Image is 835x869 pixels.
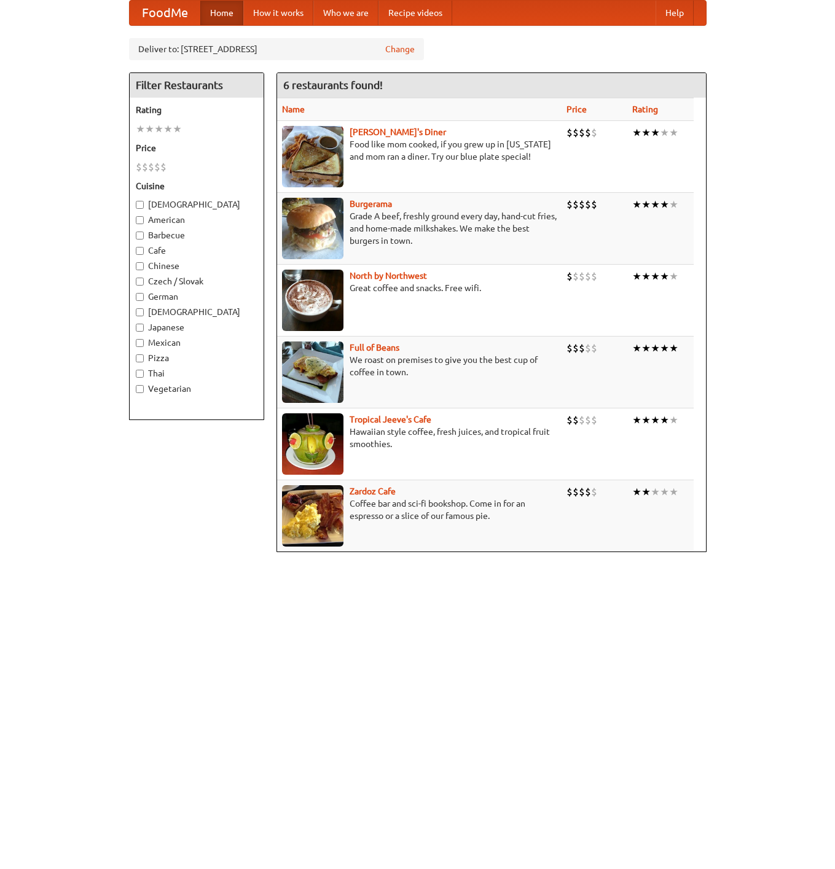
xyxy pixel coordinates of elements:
[651,341,660,355] li: ★
[350,486,396,496] a: Zardoz Cafe
[660,198,669,211] li: ★
[669,485,678,499] li: ★
[136,275,257,287] label: Czech / Slovak
[641,270,651,283] li: ★
[350,343,399,353] b: Full of Beans
[632,104,658,114] a: Rating
[136,214,257,226] label: American
[651,198,660,211] li: ★
[282,497,557,522] p: Coffee bar and sci-fi bookshop. Come in for an espresso or a slice of our famous pie.
[283,79,383,91] ng-pluralize: 6 restaurants found!
[651,485,660,499] li: ★
[136,201,144,209] input: [DEMOGRAPHIC_DATA]
[566,413,573,427] li: $
[136,354,144,362] input: Pizza
[591,485,597,499] li: $
[200,1,243,25] a: Home
[579,413,585,427] li: $
[651,413,660,427] li: ★
[632,413,641,427] li: ★
[136,260,257,272] label: Chinese
[579,198,585,211] li: $
[591,341,597,355] li: $
[148,160,154,174] li: $
[669,413,678,427] li: ★
[660,413,669,427] li: ★
[641,485,651,499] li: ★
[566,126,573,139] li: $
[585,341,591,355] li: $
[669,198,678,211] li: ★
[378,1,452,25] a: Recipe videos
[641,413,651,427] li: ★
[282,426,557,450] p: Hawaiian style coffee, fresh juices, and tropical fruit smoothies.
[130,1,200,25] a: FoodMe
[282,413,343,475] img: jeeves.jpg
[350,127,446,137] b: [PERSON_NAME]'s Diner
[660,126,669,139] li: ★
[641,341,651,355] li: ★
[136,385,144,393] input: Vegetarian
[566,485,573,499] li: $
[136,352,257,364] label: Pizza
[585,198,591,211] li: $
[385,43,415,55] a: Change
[566,198,573,211] li: $
[136,229,257,241] label: Barbecue
[591,126,597,139] li: $
[660,485,669,499] li: ★
[579,341,585,355] li: $
[154,122,163,136] li: ★
[136,232,144,240] input: Barbecue
[282,270,343,331] img: north.jpg
[136,290,257,303] label: German
[136,337,257,349] label: Mexican
[136,367,257,380] label: Thai
[136,247,144,255] input: Cafe
[573,198,579,211] li: $
[566,104,587,114] a: Price
[129,38,424,60] div: Deliver to: [STREET_ADDRESS]
[282,341,343,403] img: beans.jpg
[136,198,257,211] label: [DEMOGRAPHIC_DATA]
[282,485,343,547] img: zardoz.jpg
[130,73,264,98] h4: Filter Restaurants
[585,485,591,499] li: $
[163,122,173,136] li: ★
[282,198,343,259] img: burgerama.jpg
[282,138,557,163] p: Food like mom cooked, if you grew up in [US_STATE] and mom ran a diner. Try our blue plate special!
[136,104,257,116] h5: Rating
[651,270,660,283] li: ★
[669,270,678,283] li: ★
[651,126,660,139] li: ★
[136,122,145,136] li: ★
[585,126,591,139] li: $
[350,271,427,281] a: North by Northwest
[632,270,641,283] li: ★
[282,282,557,294] p: Great coffee and snacks. Free wifi.
[136,324,144,332] input: Japanese
[282,210,557,247] p: Grade A beef, freshly ground every day, hand-cut fries, and home-made milkshakes. We make the bes...
[641,126,651,139] li: ★
[566,270,573,283] li: $
[243,1,313,25] a: How it works
[154,160,160,174] li: $
[136,370,144,378] input: Thai
[632,126,641,139] li: ★
[350,415,431,424] a: Tropical Jeeve's Cafe
[632,198,641,211] li: ★
[282,354,557,378] p: We roast on premises to give you the best cup of coffee in town.
[136,293,144,301] input: German
[136,383,257,395] label: Vegetarian
[173,122,182,136] li: ★
[591,198,597,211] li: $
[136,321,257,333] label: Japanese
[313,1,378,25] a: Who we are
[282,104,305,114] a: Name
[350,199,392,209] a: Burgerama
[136,308,144,316] input: [DEMOGRAPHIC_DATA]
[573,126,579,139] li: $
[566,341,573,355] li: $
